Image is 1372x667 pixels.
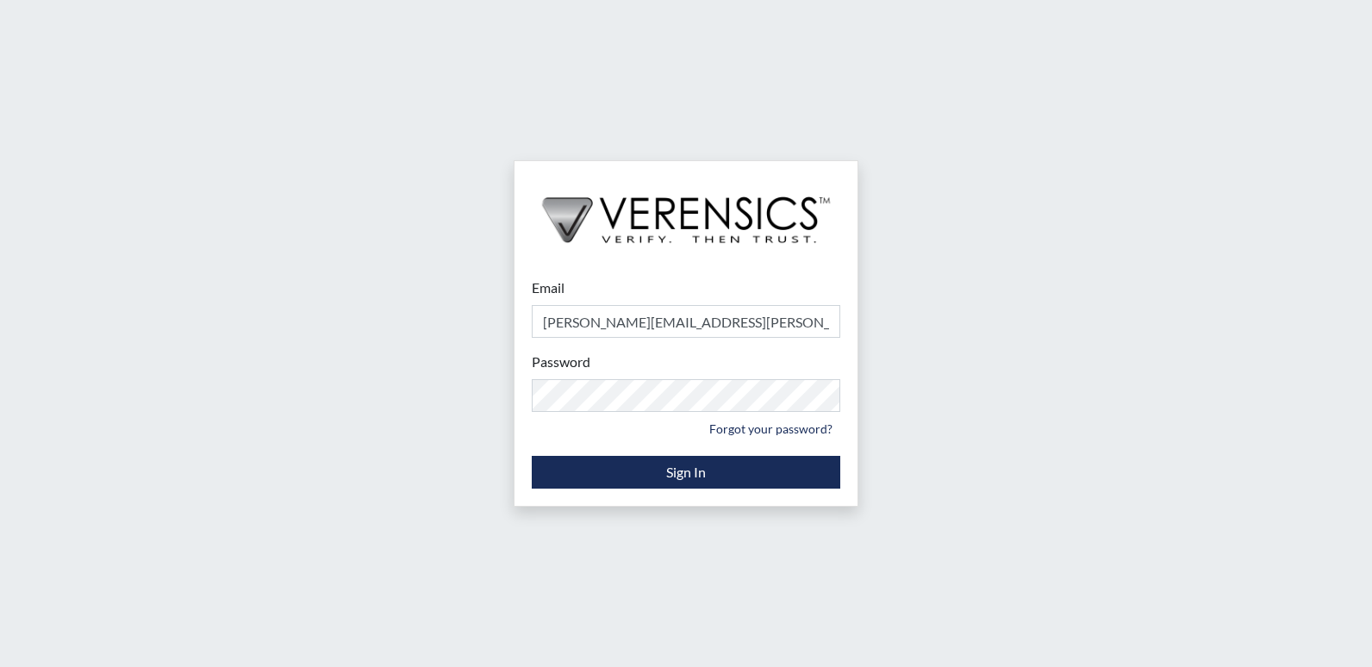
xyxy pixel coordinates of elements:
button: Sign In [532,456,840,489]
label: Email [532,277,564,298]
input: Email [532,305,840,338]
img: logo-wide-black.2aad4157.png [514,161,857,261]
label: Password [532,352,590,372]
a: Forgot your password? [702,415,840,442]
